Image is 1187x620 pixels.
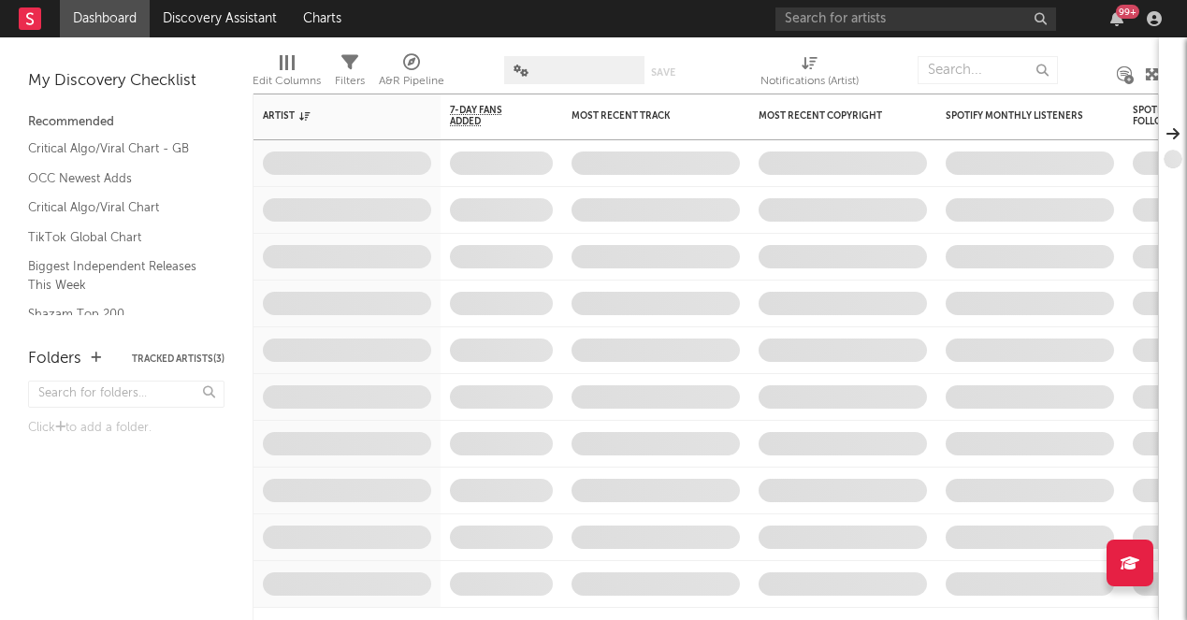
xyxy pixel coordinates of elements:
[335,70,365,93] div: Filters
[760,47,859,101] div: Notifications (Artist)
[28,70,224,93] div: My Discovery Checklist
[28,138,206,159] a: Critical Algo/Viral Chart - GB
[28,348,81,370] div: Folders
[572,110,712,122] div: Most Recent Track
[263,110,403,122] div: Artist
[1110,11,1123,26] button: 99+
[253,47,321,101] div: Edit Columns
[28,381,224,408] input: Search for folders...
[946,110,1086,122] div: Spotify Monthly Listeners
[918,56,1058,84] input: Search...
[651,67,675,78] button: Save
[28,227,206,248] a: TikTok Global Chart
[335,47,365,101] div: Filters
[132,354,224,364] button: Tracked Artists(3)
[28,197,206,218] a: Critical Algo/Viral Chart
[760,70,859,93] div: Notifications (Artist)
[450,105,525,127] span: 7-Day Fans Added
[28,111,224,134] div: Recommended
[759,110,899,122] div: Most Recent Copyright
[28,168,206,189] a: OCC Newest Adds
[28,417,224,440] div: Click to add a folder.
[1116,5,1139,19] div: 99 +
[253,70,321,93] div: Edit Columns
[379,70,444,93] div: A&R Pipeline
[379,47,444,101] div: A&R Pipeline
[28,256,206,295] a: Biggest Independent Releases This Week
[28,304,206,324] a: Shazam Top 200
[775,7,1056,31] input: Search for artists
